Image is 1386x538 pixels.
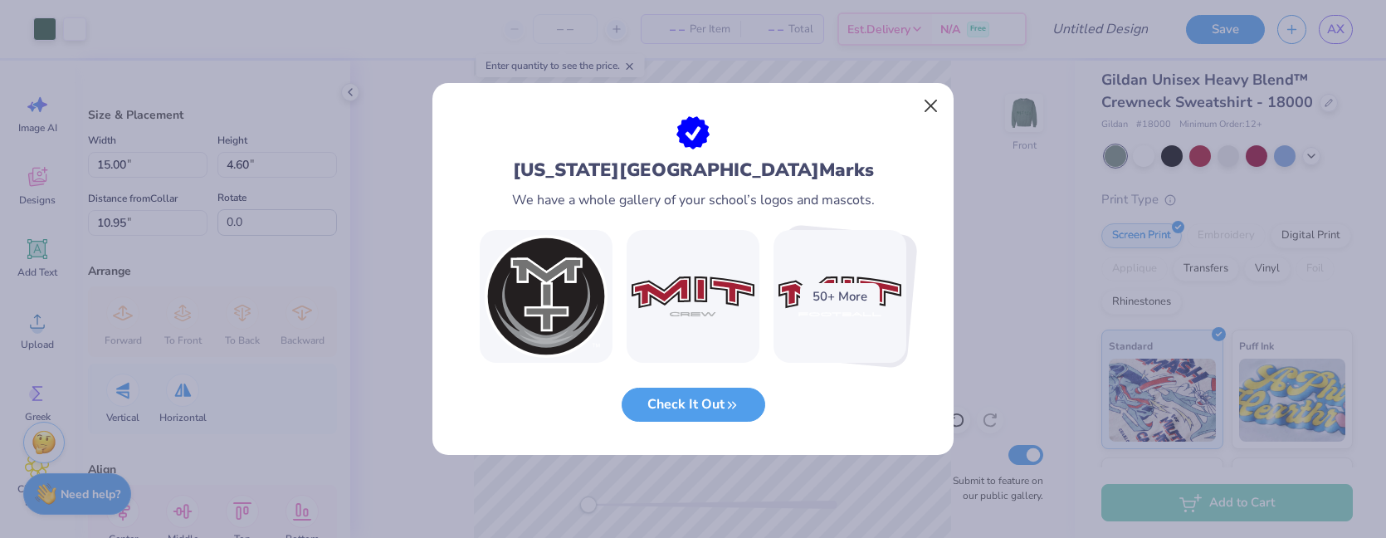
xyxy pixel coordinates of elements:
div: We have a whole gallery of your school’s logos and mascots. [512,191,875,209]
button: Check It Out [622,388,765,422]
img: MIT 51 [627,230,759,363]
div: 50+ More [800,283,880,310]
img: MIT 15 [480,230,612,363]
div: [US_STATE][GEOGRAPHIC_DATA] Marks [513,158,874,183]
button: Close [915,90,947,122]
img: approval.png [676,116,710,149]
img: MIT 45 [774,230,906,363]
